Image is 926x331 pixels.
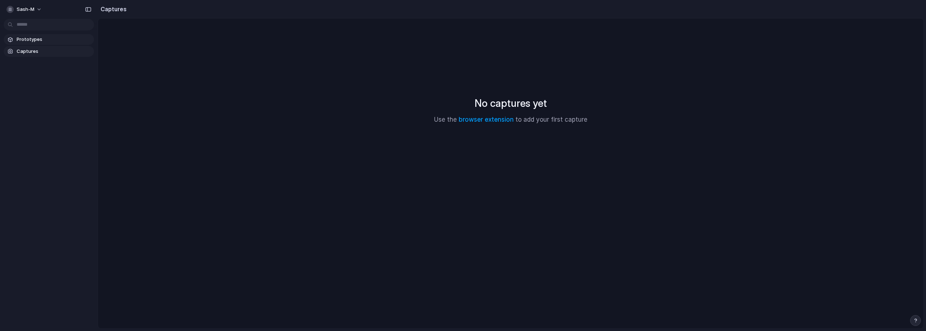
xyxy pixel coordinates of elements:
div: Domain Overview [27,43,65,47]
button: sash-m [4,4,46,15]
div: Domain: [DOMAIN_NAME] [19,19,80,25]
span: Captures [17,48,91,55]
img: tab_keywords_by_traffic_grey.svg [72,42,78,48]
div: Keywords by Traffic [80,43,122,47]
a: Captures [4,46,94,57]
img: tab_domain_overview_orange.svg [20,42,25,48]
h2: Captures [98,5,127,13]
div: v 4.0.25 [20,12,35,17]
p: Use the to add your first capture [434,115,587,125]
span: Prototypes [17,36,91,43]
a: Prototypes [4,34,94,45]
img: website_grey.svg [12,19,17,25]
a: browser extension [459,116,514,123]
span: sash-m [17,6,34,13]
h2: No captures yet [475,96,547,111]
img: logo_orange.svg [12,12,17,17]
